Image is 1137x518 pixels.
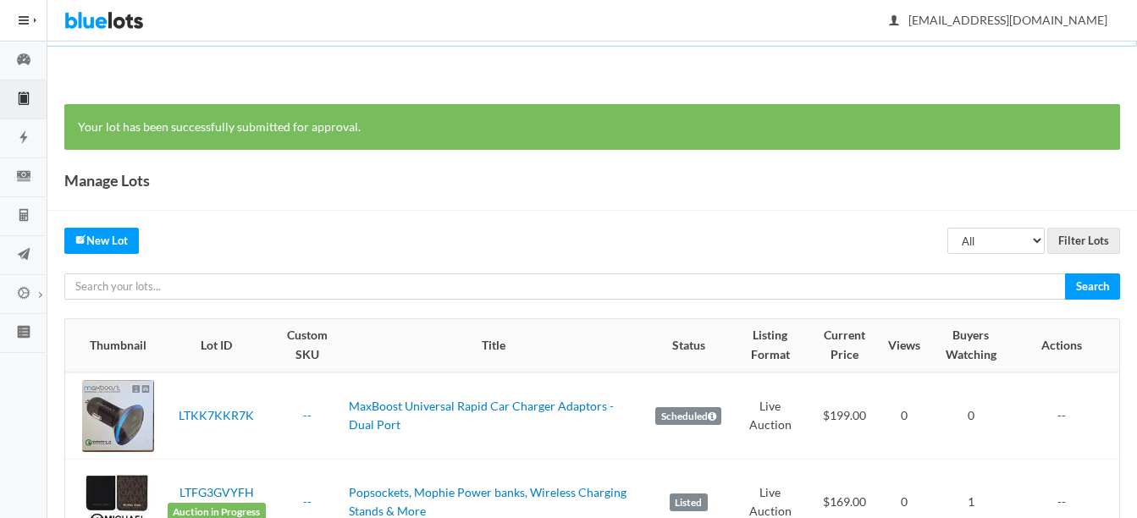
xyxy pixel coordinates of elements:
a: MaxBoost Universal Rapid Car Charger Adaptors - Dual Port [349,399,614,433]
label: Listed [670,493,708,512]
th: Thumbnail [65,319,161,372]
p: Your lot has been successfully submitted for approval. [78,118,1107,137]
th: Current Price [808,319,881,372]
h1: Manage Lots [64,168,150,193]
th: Listing Format [732,319,808,372]
ion-icon: person [886,14,902,30]
a: LTKK7KKR7K [179,408,254,422]
input: Filter Lots [1047,228,1120,254]
th: Actions [1014,319,1119,372]
input: Search your lots... [64,273,1066,300]
td: -- [1014,372,1119,460]
td: $199.00 [808,372,881,460]
label: Scheduled [655,407,721,426]
td: Live Auction [732,372,808,460]
a: LTFG3GVYFH [179,485,254,499]
th: Status [645,319,732,372]
a: createNew Lot [64,228,139,254]
th: Buyers Watching [927,319,1014,372]
th: Views [881,319,927,372]
th: Title [342,319,645,372]
td: 0 [927,372,1014,460]
ion-icon: create [75,234,86,245]
th: Custom SKU [273,319,342,372]
td: 0 [881,372,927,460]
a: -- [303,494,312,509]
th: Lot ID [161,319,273,372]
span: [EMAIL_ADDRESS][DOMAIN_NAME] [890,13,1107,27]
input: Search [1065,273,1120,300]
a: -- [303,408,312,422]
